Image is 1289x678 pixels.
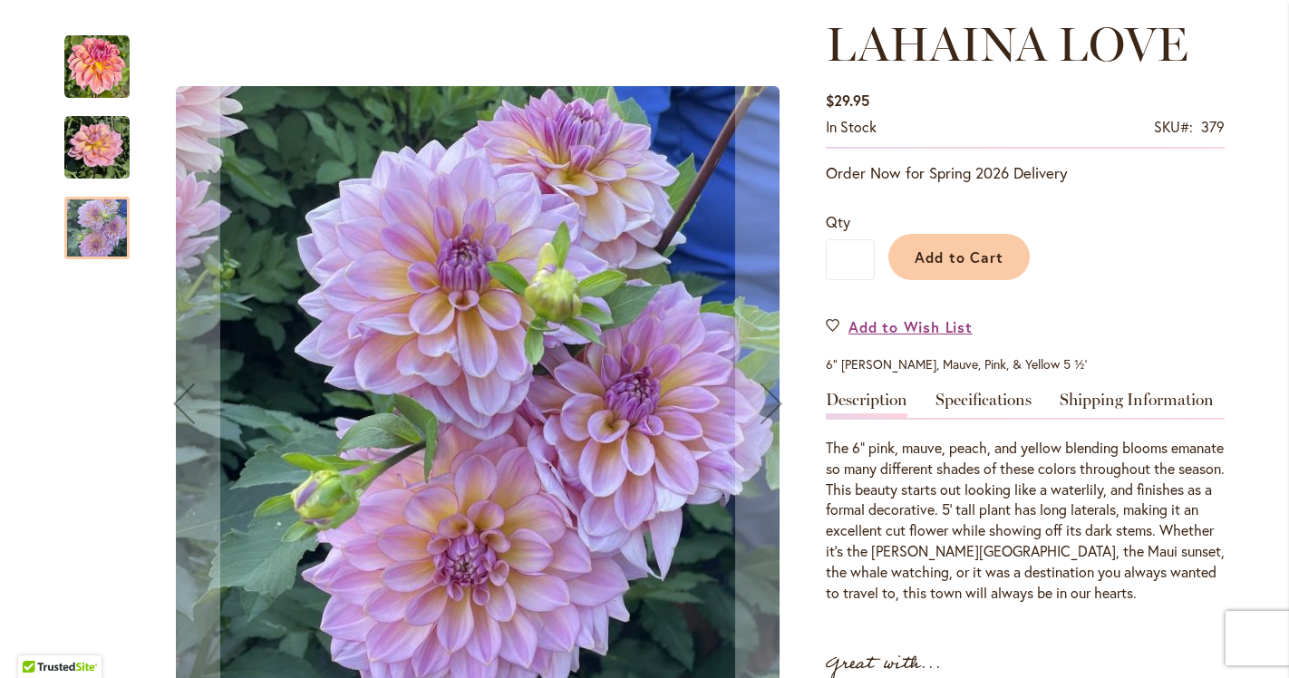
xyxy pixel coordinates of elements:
[1201,117,1225,138] div: 379
[826,316,973,337] a: Add to Wish List
[826,392,1225,604] div: Detailed Product Info
[64,17,148,98] div: LAHAINA LOVE
[826,438,1225,604] p: The 6” pink, mauve, peach, and yellow blending blooms emanate so many different shades of these c...
[935,392,1032,418] a: Specifications
[826,212,850,231] span: Qty
[848,316,973,337] span: Add to Wish List
[1154,117,1193,136] strong: SKU
[64,34,130,100] img: LAHAINA LOVE
[826,392,907,418] a: Description
[826,162,1225,184] p: Order Now for Spring 2026 Delivery
[826,15,1188,73] span: LAHAINA LOVE
[915,247,1004,266] span: Add to Cart
[1060,392,1214,418] a: Shipping Information
[14,614,64,664] iframe: Launch Accessibility Center
[64,115,130,180] img: LAHAINA LOVE
[826,117,877,138] div: Availability
[64,98,148,179] div: LAHAINA LOVE
[888,234,1030,280] button: Add to Cart
[826,91,869,110] span: $29.95
[826,117,877,136] span: In stock
[64,179,130,259] div: LAHAINA LOVE
[826,355,1225,373] p: 6” [PERSON_NAME], Mauve, Pink, & Yellow 5 ½’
